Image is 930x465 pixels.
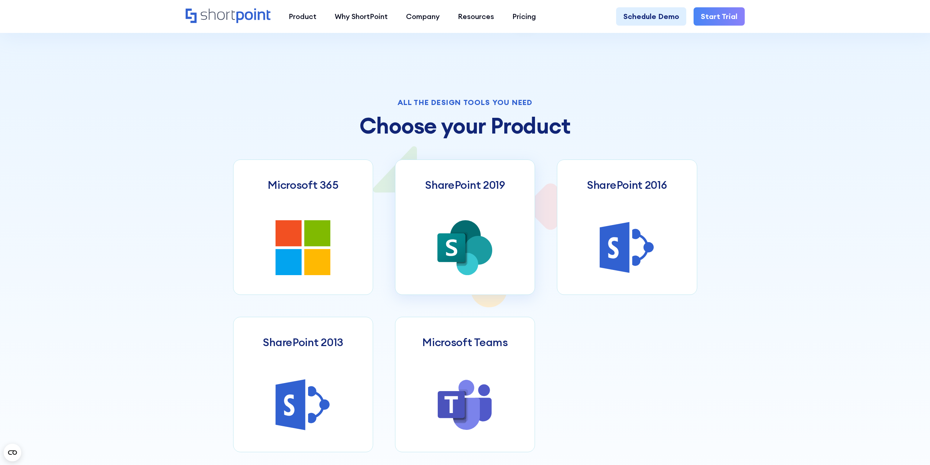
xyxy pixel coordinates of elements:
[267,178,338,191] h3: Microsoft 365
[395,160,535,295] a: SharePoint 2019
[587,178,667,191] h3: SharePoint 2016
[280,7,326,26] a: Product
[616,7,686,26] a: Schedule Demo
[335,11,388,22] div: Why ShortPoint
[326,7,397,26] a: Why ShortPoint
[263,335,343,349] h3: SharePoint 2013
[557,160,697,295] a: SharePoint 2016
[503,7,545,26] a: Pricing
[449,7,503,26] a: Resources
[406,11,440,22] div: Company
[798,380,930,465] div: Widget chat
[458,11,494,22] div: Resources
[233,160,373,295] a: Microsoft 365
[4,444,21,461] button: Open CMP widget
[186,8,271,24] a: Home
[289,11,316,22] div: Product
[798,380,930,465] iframe: Chat Widget
[694,7,745,26] a: Start Trial
[233,317,373,452] a: SharePoint 2013
[233,99,697,106] div: All the design tools you need
[395,317,535,452] a: Microsoft Teams
[422,335,508,349] h3: Microsoft Teams
[512,11,536,22] div: Pricing
[397,7,449,26] a: Company
[425,178,505,191] h3: SharePoint 2019
[233,113,697,138] h2: Choose your Product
